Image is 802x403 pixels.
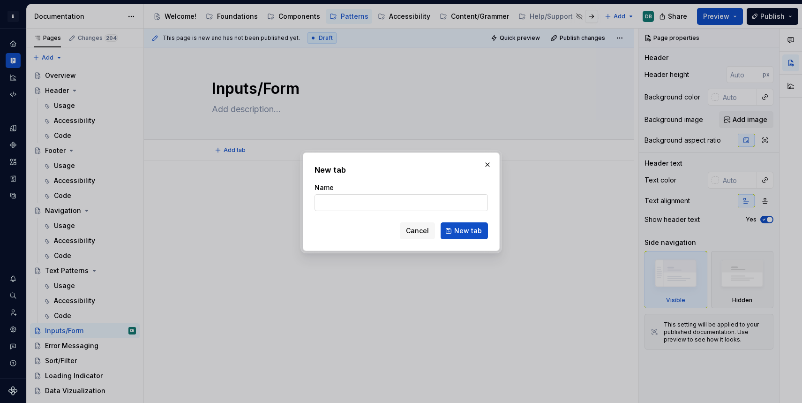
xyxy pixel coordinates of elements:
label: Name [315,183,334,192]
button: New tab [441,222,488,239]
span: New tab [454,226,482,236]
span: Cancel [406,226,429,236]
h2: New tab [315,164,488,175]
button: Cancel [400,222,435,239]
